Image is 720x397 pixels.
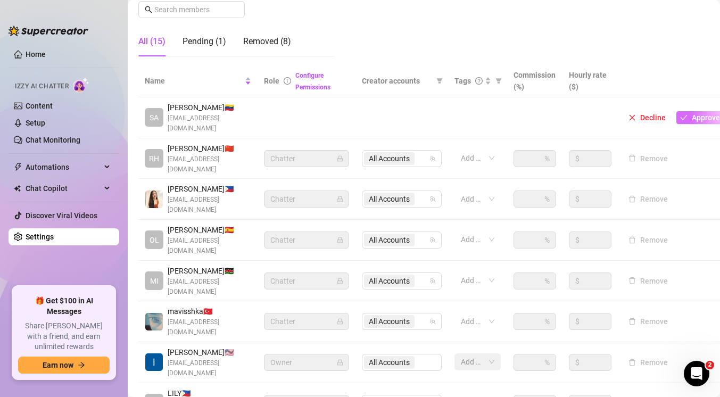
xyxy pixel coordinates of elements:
span: [EMAIL_ADDRESS][DOMAIN_NAME] [168,317,251,337]
a: Home [26,50,46,59]
img: Rhea Mae Corros (Rhea) [145,191,163,208]
span: All Accounts [364,315,415,328]
span: MI [150,275,159,287]
span: filter [436,78,443,84]
button: Remove [624,356,672,369]
span: team [429,237,436,243]
span: thunderbolt [14,163,22,171]
span: mavisshka 🇹🇷 [168,305,251,317]
span: Decline [640,113,666,122]
th: Commission (%) [507,65,562,97]
span: Izzy AI Chatter [15,81,69,92]
span: Chatter [270,232,343,248]
iframe: Intercom live chat [684,361,709,386]
a: Discover Viral Videos [26,211,97,220]
span: Chatter [270,191,343,207]
span: Chatter [270,151,343,167]
button: Decline [624,111,670,124]
span: Name [145,75,243,87]
span: [EMAIL_ADDRESS][DOMAIN_NAME] [168,277,251,297]
span: [PERSON_NAME] 🇵🇭 [168,183,251,195]
a: Chat Monitoring [26,136,80,144]
a: Settings [26,233,54,241]
span: [PERSON_NAME] 🇰🇪 [168,265,251,277]
span: All Accounts [369,275,410,287]
span: Share [PERSON_NAME] with a friend, and earn unlimited rewards [18,321,110,352]
span: filter [495,78,502,84]
div: All (15) [138,35,165,48]
img: mavisshka [145,313,163,330]
th: Name [138,65,258,97]
span: [EMAIL_ADDRESS][DOMAIN_NAME] [168,154,251,175]
span: lock [337,196,343,202]
span: team [429,155,436,162]
input: Search members [154,4,230,15]
span: All Accounts [364,234,415,246]
span: All Accounts [369,193,410,205]
span: Owner [270,354,343,370]
span: RH [149,153,159,164]
span: All Accounts [364,193,415,205]
button: Remove [624,152,672,165]
span: Approve [692,113,720,122]
span: filter [493,73,504,89]
a: Content [26,102,53,110]
a: Setup [26,119,45,127]
span: lock [337,278,343,284]
span: All Accounts [369,234,410,246]
span: team [429,196,436,202]
span: [PERSON_NAME] 🇪🇸 [168,224,251,236]
span: [PERSON_NAME] 🇺🇸 [168,346,251,358]
span: 2 [706,361,714,369]
button: Earn nowarrow-right [18,357,110,374]
button: Remove [624,193,672,205]
span: team [429,278,436,284]
span: All Accounts [369,316,410,327]
span: All Accounts [364,152,415,165]
span: OL [150,234,159,246]
img: AI Chatter [73,77,89,93]
div: Pending (1) [183,35,226,48]
a: Configure Permissions [295,72,330,91]
span: [EMAIL_ADDRESS][DOMAIN_NAME] [168,236,251,256]
span: [PERSON_NAME] 🇻🇪 [168,102,251,113]
span: All Accounts [364,275,415,287]
span: Automations [26,159,101,176]
span: [EMAIL_ADDRESS][DOMAIN_NAME] [168,195,251,215]
img: lisamarie quintana [145,353,163,371]
button: Remove [624,234,672,246]
span: SA [150,112,159,123]
span: team [429,318,436,325]
span: lock [337,237,343,243]
span: Earn now [43,361,73,369]
span: arrow-right [78,361,85,369]
span: Chatter [270,273,343,289]
span: Tags [454,75,471,87]
button: Remove [624,315,672,328]
span: lock [337,155,343,162]
span: close [628,114,636,121]
img: Chat Copilot [14,185,21,192]
th: Hourly rate ($) [562,65,618,97]
span: lock [337,318,343,325]
span: [EMAIL_ADDRESS][DOMAIN_NAME] [168,358,251,378]
span: [EMAIL_ADDRESS][DOMAIN_NAME] [168,113,251,134]
img: logo-BBDzfeDw.svg [9,26,88,36]
button: Remove [624,275,672,287]
span: [PERSON_NAME] 🇨🇳 [168,143,251,154]
span: info-circle [284,77,291,85]
div: Removed (8) [243,35,291,48]
span: filter [434,73,445,89]
span: Role [264,77,279,85]
span: All Accounts [369,153,410,164]
span: Chatter [270,313,343,329]
span: search [145,6,152,13]
span: Chat Copilot [26,180,101,197]
span: question-circle [475,77,483,85]
span: 🎁 Get $100 in AI Messages [18,296,110,317]
span: lock [337,359,343,366]
span: Creator accounts [362,75,432,87]
span: check [680,114,688,121]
